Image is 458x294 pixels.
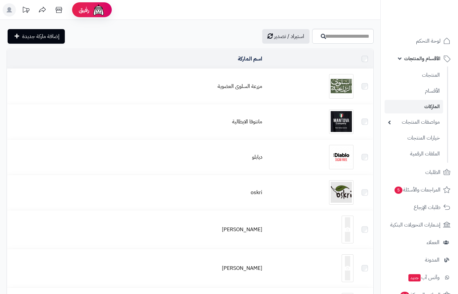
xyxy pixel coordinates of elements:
span: الطلبات [425,168,440,177]
a: تحديثات المنصة [18,3,34,18]
img: ديابلو [329,145,354,169]
a: المدونة [385,252,454,268]
a: الطلبات [385,164,454,180]
a: وآتس آبجديد [385,270,454,285]
span: إشعارات التحويلات البنكية [390,220,440,230]
span: لوحة التحكم [416,36,440,46]
span: وآتس آب [408,273,439,282]
a: استيراد / تصدير [262,29,310,44]
a: إضافة ماركة جديدة [8,29,65,44]
span: العملاء [427,238,439,247]
a: لوحة التحكم [385,33,454,49]
img: oskri [329,180,354,205]
img: ai-face.png [92,3,105,17]
a: مواصفات المنتجات [385,115,443,129]
img: مزرعة السلوى العضوية [329,74,354,99]
a: [PERSON_NAME] [222,264,262,272]
a: الأقسام [385,84,443,98]
a: ديابلو [252,153,262,161]
a: طلبات الإرجاع [385,199,454,215]
span: 5 [395,187,402,194]
a: خيارات المنتجات [385,131,443,145]
a: المنتجات [385,68,443,82]
a: العملاء [385,234,454,250]
a: مانتوفا الايطالية [232,118,262,126]
span: المدونة [425,255,439,265]
span: المراجعات والأسئلة [394,185,440,194]
a: الملفات الرقمية [385,147,443,161]
a: oskri [251,189,262,196]
span: الأقسام والمنتجات [404,54,440,63]
span: رفيق [79,6,89,14]
span: طلبات الإرجاع [414,203,440,212]
span: إضافة ماركة جديدة [22,32,60,40]
a: اسم الماركة [238,55,262,63]
span: استيراد / تصدير [274,32,304,40]
img: مانتوفا الايطالية [329,109,354,134]
span: جديد [408,274,421,281]
a: المراجعات والأسئلة5 [385,182,454,198]
a: إشعارات التحويلات البنكية [385,217,454,233]
a: [PERSON_NAME] [222,226,262,233]
img: logo-2.png [413,19,452,32]
a: الماركات [385,100,443,113]
a: مزرعة السلوى العضوية [218,82,262,90]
